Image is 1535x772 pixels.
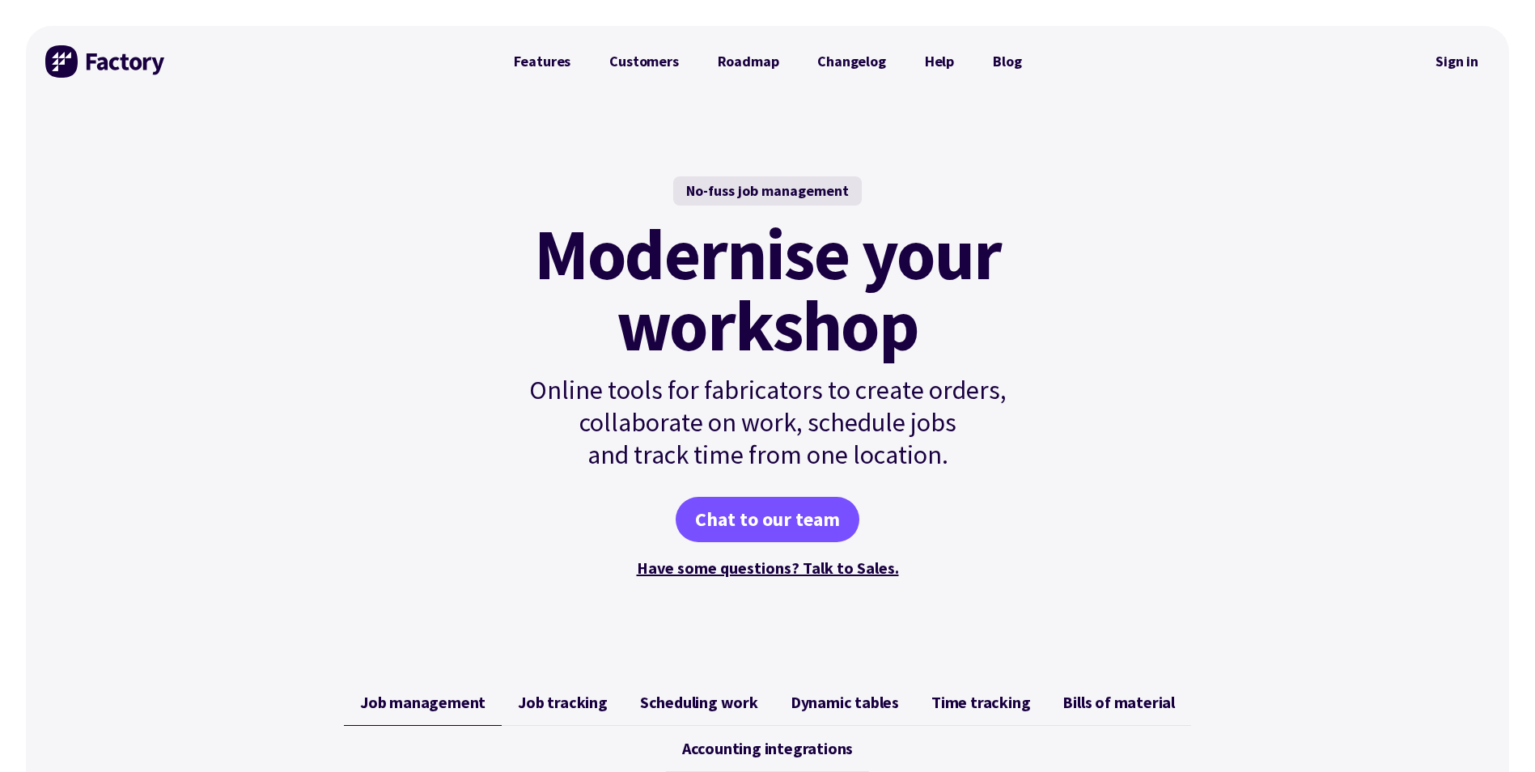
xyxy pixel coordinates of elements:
a: Have some questions? Talk to Sales. [637,558,899,578]
a: Blog [973,45,1041,78]
span: Scheduling work [640,693,758,712]
span: Accounting integrations [682,739,853,758]
span: Job tracking [518,693,608,712]
a: Sign in [1424,43,1490,80]
img: Factory [45,45,167,78]
nav: Secondary Navigation [1424,43,1490,80]
a: Help [905,45,973,78]
div: No-fuss job management [673,176,862,206]
span: Bills of material [1062,693,1175,712]
p: Online tools for fabricators to create orders, collaborate on work, schedule jobs and track time ... [494,374,1041,471]
nav: Primary Navigation [494,45,1041,78]
span: Job management [360,693,486,712]
mark: Modernise your workshop [534,218,1001,361]
span: Time tracking [931,693,1030,712]
a: Features [494,45,591,78]
span: Dynamic tables [791,693,899,712]
a: Changelog [798,45,905,78]
a: Customers [590,45,698,78]
a: Chat to our team [676,497,859,542]
a: Roadmap [698,45,799,78]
